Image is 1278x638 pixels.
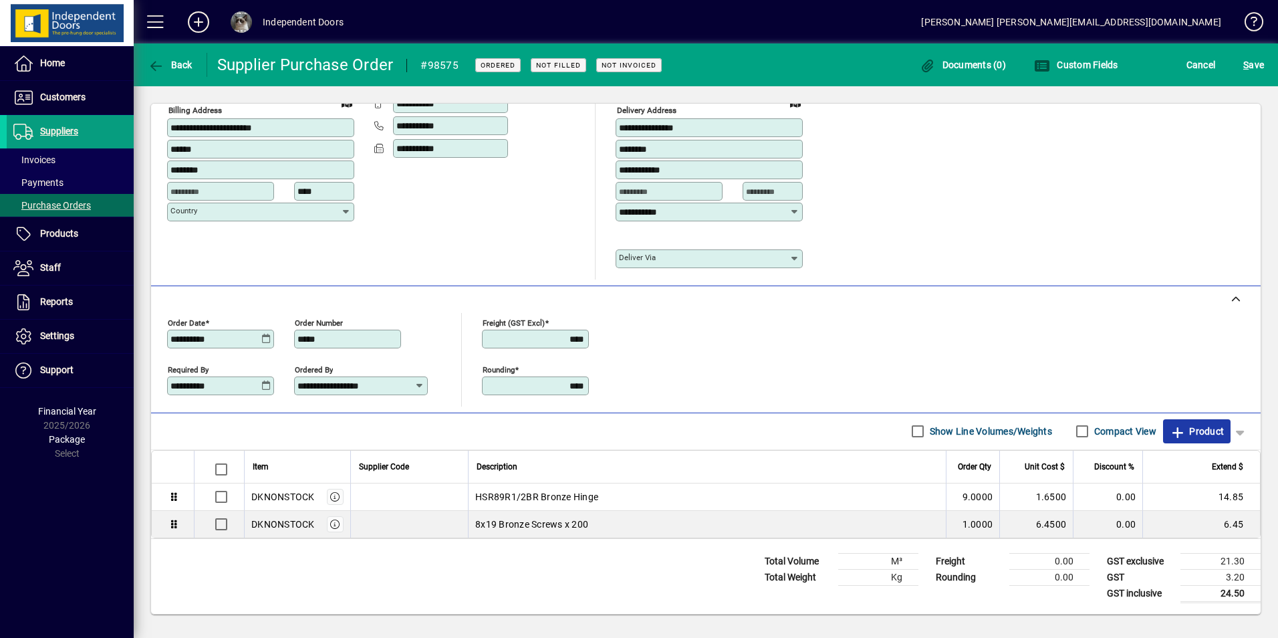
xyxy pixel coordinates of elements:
[946,484,999,511] td: 9.0000
[49,434,85,445] span: Package
[785,92,806,113] a: View on map
[475,490,598,504] span: HSR89R1/2BR Bronze Hinge
[7,286,134,319] a: Reports
[168,364,209,374] mat-label: Required by
[921,11,1221,33] div: [PERSON_NAME] [PERSON_NAME][EMAIL_ADDRESS][DOMAIN_NAME]
[1094,459,1134,474] span: Discount %
[7,171,134,194] a: Payments
[1183,53,1219,77] button: Cancel
[336,92,358,113] a: View on map
[359,459,409,474] span: Supplier Code
[483,364,515,374] mat-label: Rounding
[295,364,333,374] mat-label: Ordered by
[7,354,134,387] a: Support
[295,318,343,327] mat-label: Order number
[1235,3,1261,46] a: Knowledge Base
[40,228,78,239] span: Products
[177,10,220,34] button: Add
[7,81,134,114] a: Customers
[536,61,581,70] span: Not Filled
[1240,53,1267,77] button: Save
[7,47,134,80] a: Home
[1025,459,1065,474] span: Unit Cost $
[1243,54,1264,76] span: ave
[217,54,394,76] div: Supplier Purchase Order
[40,364,74,375] span: Support
[134,53,207,77] app-page-header-button: Back
[958,459,991,474] span: Order Qty
[168,318,205,327] mat-label: Order date
[13,200,91,211] span: Purchase Orders
[7,320,134,353] a: Settings
[1180,585,1261,602] td: 24.50
[1142,484,1260,511] td: 14.85
[1186,54,1216,76] span: Cancel
[144,53,196,77] button: Back
[1163,419,1231,443] button: Product
[475,518,588,531] span: 8x19 Bronze Screws x 200
[420,55,459,76] div: #98575
[148,60,193,70] span: Back
[999,484,1073,511] td: 1.6500
[1170,421,1224,442] span: Product
[40,262,61,273] span: Staff
[1073,511,1142,538] td: 0.00
[1009,569,1090,585] td: 0.00
[999,511,1073,538] td: 6.4500
[916,53,1009,77] button: Documents (0)
[251,518,315,531] div: DKNONSTOCK
[40,92,86,102] span: Customers
[1243,60,1249,70] span: S
[13,177,63,188] span: Payments
[929,553,1009,569] td: Freight
[7,251,134,285] a: Staff
[483,318,545,327] mat-label: Freight (GST excl)
[40,58,65,68] span: Home
[253,459,269,474] span: Item
[38,406,96,417] span: Financial Year
[1142,511,1260,538] td: 6.45
[220,10,263,34] button: Profile
[7,217,134,251] a: Products
[1009,553,1090,569] td: 0.00
[481,61,515,70] span: Ordered
[40,330,74,341] span: Settings
[1180,553,1261,569] td: 21.30
[946,511,999,538] td: 1.0000
[838,569,918,585] td: Kg
[1031,53,1122,77] button: Custom Fields
[758,569,838,585] td: Total Weight
[1212,459,1243,474] span: Extend $
[1034,60,1118,70] span: Custom Fields
[7,148,134,171] a: Invoices
[1100,569,1180,585] td: GST
[758,553,838,569] td: Total Volume
[602,61,656,70] span: Not Invoiced
[1180,569,1261,585] td: 3.20
[251,490,315,504] div: DKNONSTOCK
[1100,553,1180,569] td: GST exclusive
[170,206,197,215] mat-label: Country
[40,126,78,136] span: Suppliers
[619,253,656,262] mat-label: Deliver via
[919,60,1006,70] span: Documents (0)
[40,296,73,307] span: Reports
[1092,425,1156,438] label: Compact View
[1100,585,1180,602] td: GST inclusive
[1073,484,1142,511] td: 0.00
[7,194,134,217] a: Purchase Orders
[927,425,1052,438] label: Show Line Volumes/Weights
[13,154,55,165] span: Invoices
[838,553,918,569] td: M³
[263,11,344,33] div: Independent Doors
[477,459,517,474] span: Description
[929,569,1009,585] td: Rounding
